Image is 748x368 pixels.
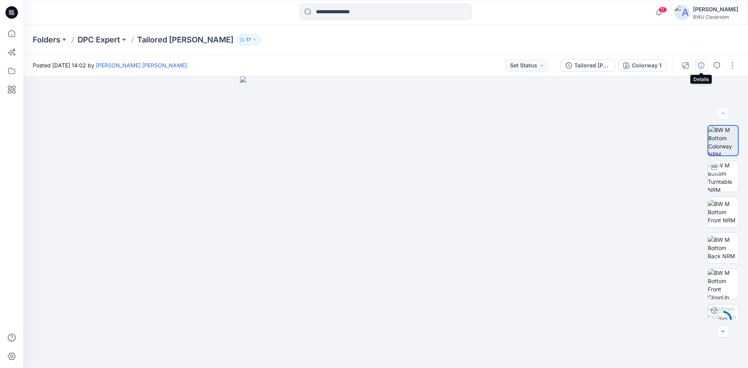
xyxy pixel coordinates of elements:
[618,59,667,72] button: Colorway 1
[574,61,610,70] div: Tailored [PERSON_NAME]
[708,126,738,155] img: BW M Bottom Colorway NRM
[674,5,690,20] img: avatar
[708,236,738,260] img: BW M Bottom Back NRM
[714,316,732,323] div: 33 %
[708,269,738,299] img: BW M Bottom Front CloseUp NRM
[708,200,738,224] img: BW M Bottom Front NRM
[33,34,60,45] a: Folders
[96,62,187,69] a: [PERSON_NAME] [PERSON_NAME]
[695,59,707,72] button: Details
[78,34,120,45] a: DPC Expert
[708,161,738,192] img: BW M Bottom Turntable NRM
[658,7,667,13] span: 11
[240,76,532,368] img: eyJhbGciOiJIUzI1NiIsImtpZCI6IjAiLCJzbHQiOiJzZXMiLCJ0eXAiOiJKV1QifQ.eyJkYXRhIjp7InR5cGUiOiJzdG9yYW...
[693,14,738,20] div: BWU Classroom
[137,34,233,45] p: Tailored [PERSON_NAME]
[561,59,615,72] button: Tailored [PERSON_NAME]
[246,35,251,44] p: 17
[236,34,261,45] button: 17
[693,5,738,14] div: [PERSON_NAME]
[33,61,187,69] span: Posted [DATE] 14:02 by
[708,305,738,335] img: Tailored Pants_David Pradeep Colorway 1
[632,61,662,70] div: Colorway 1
